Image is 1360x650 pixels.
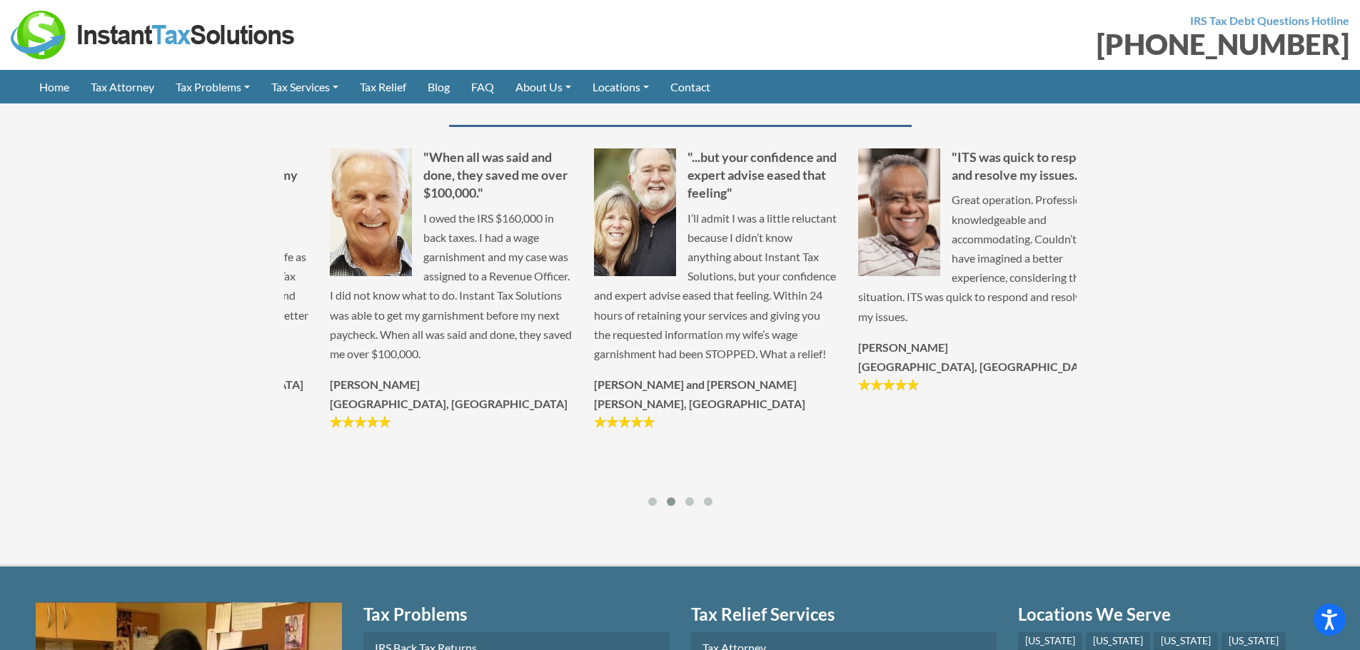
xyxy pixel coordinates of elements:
a: Tax Services [261,70,349,103]
strong: [GEOGRAPHIC_DATA], [GEOGRAPHIC_DATA] [858,360,1096,373]
a: Tax Relief [349,70,417,103]
strong: [GEOGRAPHIC_DATA], [GEOGRAPHIC_DATA] [330,397,568,410]
img: Stars [858,377,919,392]
img: Debbie and Dennis S. [594,148,676,276]
div: [PHONE_NUMBER] [691,30,1350,59]
img: Joseph H. [330,148,412,276]
img: Instant Tax Solutions Logo [11,11,296,59]
strong: [PERSON_NAME] and [PERSON_NAME] [594,377,797,391]
img: Stars [594,415,655,429]
a: Blog [417,70,460,103]
strong: [PERSON_NAME] [330,377,420,391]
strong: [PERSON_NAME], [GEOGRAPHIC_DATA] [594,397,805,410]
p: I’ll admit I was a little reluctant because I didn’t know anything about Instant Tax Solutions, b... [594,208,837,364]
a: Tax Relief Services [691,602,997,626]
a: Tax Problems [165,70,261,103]
a: Home [29,70,80,103]
strong: [PERSON_NAME] [858,340,948,354]
a: Locations We Serve [1018,602,1324,626]
a: About Us [505,70,582,103]
p: Great operation. Professional, knowledgeable and accommodating. Couldn’t have imagined a better e... [858,190,1101,325]
a: Tax Attorney [80,70,165,103]
h5: "...but your confidence and expert advise eased that feeling" [594,148,837,203]
a: Tax Problems [363,602,670,626]
a: FAQ [460,70,505,103]
strong: IRS Tax Debt Questions Hotline [1190,14,1349,27]
a: Contact [660,70,721,103]
img: Stars [330,415,391,429]
p: I owed the IRS $160,000 in back taxes. I had a wage garnishment and my case was assigned to a Rev... [330,208,573,364]
a: Locations [582,70,660,103]
h5: "ITS was quick to respond and resolve my issues." [858,148,1101,184]
img: Stephen N. [858,148,940,276]
a: Instant Tax Solutions Logo [11,26,296,40]
h5: "When all was said and done, they saved me over $100,000." [330,148,573,203]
